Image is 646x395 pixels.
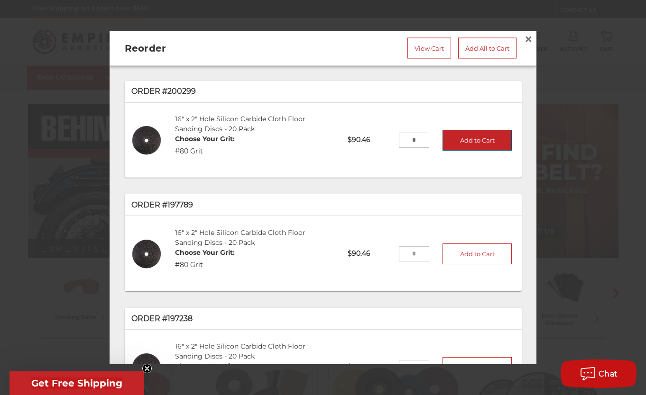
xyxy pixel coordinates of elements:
[175,247,235,257] dt: Choose Your Grit:
[175,134,235,144] dt: Choose Your Grit:
[561,359,637,388] button: Chat
[131,352,162,383] img: 16
[175,361,235,371] dt: Choose Your Grit:
[175,146,235,156] dd: #80 Grit
[131,238,162,269] img: 16
[175,260,235,269] dd: #80 Grit
[31,377,122,389] span: Get Free Shipping
[443,129,512,150] button: Add to Cart
[9,371,144,395] div: Get Free ShippingClose teaser
[175,228,305,246] a: 16" x 2" Hole Silicon Carbide Cloth Floor Sanding Discs - 20 Pack
[341,356,398,379] p: $90.46
[341,242,398,265] p: $90.46
[341,128,398,152] p: $90.46
[599,369,618,378] span: Chat
[443,357,512,377] button: Add to Cart
[131,313,515,324] p: Order #197238
[521,32,536,47] a: Close
[458,38,517,59] a: Add All to Cart
[142,364,152,373] button: Close teaser
[131,125,162,155] img: 16
[131,86,515,97] p: Order #200299
[175,341,305,360] a: 16" x 2" Hole Silicon Carbide Cloth Floor Sanding Discs - 20 Pack
[524,30,533,48] span: ×
[407,38,451,59] a: View Cart
[125,41,281,55] h2: Reorder
[131,199,515,210] p: Order #197789
[175,115,305,133] a: 16" x 2" Hole Silicon Carbide Cloth Floor Sanding Discs - 20 Pack
[443,243,512,264] button: Add to Cart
